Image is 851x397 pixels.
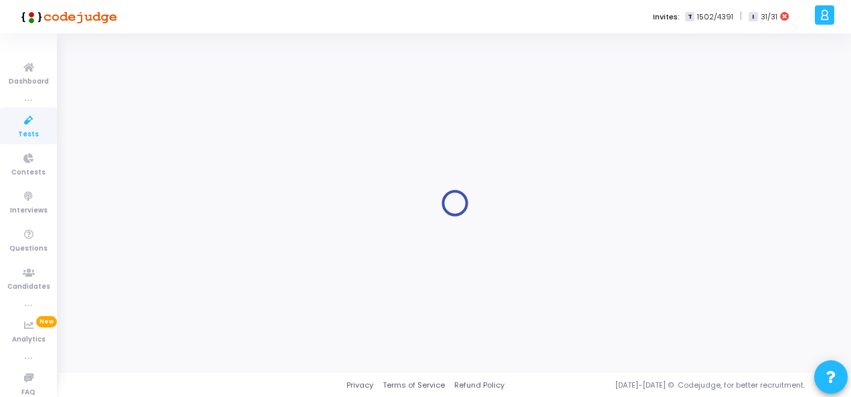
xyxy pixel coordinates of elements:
[749,12,757,22] span: I
[17,3,117,30] img: logo
[10,205,48,217] span: Interviews
[504,380,834,391] div: [DATE]-[DATE] © Codejudge, for better recruitment.
[36,316,57,327] span: New
[7,281,50,293] span: Candidates
[347,380,373,391] a: Privacy
[685,12,694,22] span: T
[9,76,49,88] span: Dashboard
[653,11,680,23] label: Invites:
[9,243,48,255] span: Questions
[18,129,39,140] span: Tests
[11,167,45,178] span: Contests
[12,334,45,346] span: Analytics
[761,11,777,23] span: 31/31
[454,380,504,391] a: Refund Policy
[383,380,445,391] a: Terms of Service
[740,9,742,23] span: |
[697,11,733,23] span: 1502/4391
